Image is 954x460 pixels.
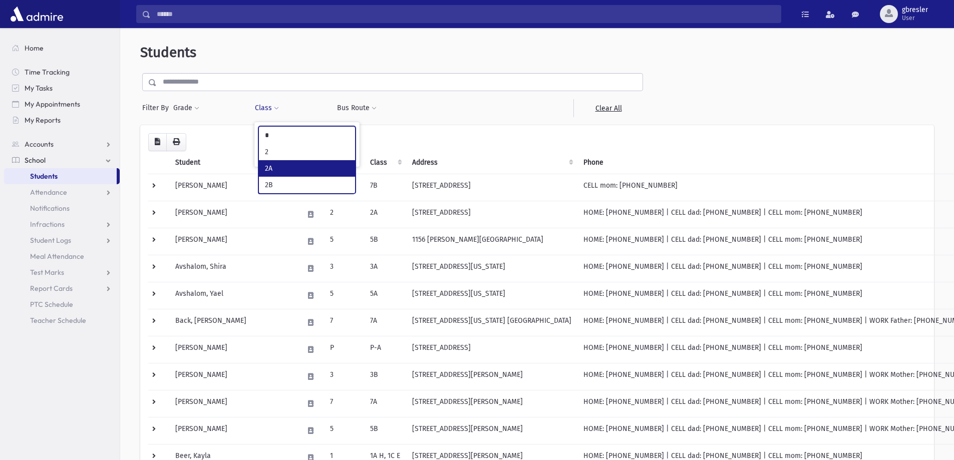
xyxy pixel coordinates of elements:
[406,228,577,255] td: 1156 [PERSON_NAME][GEOGRAPHIC_DATA]
[4,200,120,216] a: Notifications
[364,363,406,390] td: 3B
[142,103,173,113] span: Filter By
[30,284,73,293] span: Report Cards
[30,188,67,197] span: Attendance
[364,390,406,417] td: 7A
[406,336,577,363] td: [STREET_ADDRESS]
[364,417,406,444] td: 5B
[169,151,297,174] th: Student: activate to sort column descending
[4,152,120,168] a: School
[169,228,297,255] td: [PERSON_NAME]
[324,201,364,228] td: 2
[324,390,364,417] td: 7
[173,99,200,117] button: Grade
[324,417,364,444] td: 5
[30,204,70,213] span: Notifications
[902,14,928,22] span: User
[259,144,355,160] li: 2
[406,151,577,174] th: Address: activate to sort column ascending
[259,160,355,177] li: 2A
[324,363,364,390] td: 3
[30,172,58,181] span: Students
[30,316,86,325] span: Teacher Schedule
[324,336,364,363] td: P
[151,5,781,23] input: Search
[4,264,120,280] a: Test Marks
[30,252,84,261] span: Meal Attendance
[169,201,297,228] td: [PERSON_NAME]
[364,336,406,363] td: P-A
[25,68,70,77] span: Time Tracking
[166,133,186,151] button: Print
[902,6,928,14] span: gbresler
[406,282,577,309] td: [STREET_ADDRESS][US_STATE]
[4,296,120,312] a: PTC Schedule
[4,64,120,80] a: Time Tracking
[30,268,64,277] span: Test Marks
[337,99,377,117] button: Bus Route
[324,255,364,282] td: 3
[169,309,297,336] td: Back, [PERSON_NAME]
[169,390,297,417] td: [PERSON_NAME]
[25,84,53,93] span: My Tasks
[4,80,120,96] a: My Tasks
[140,44,196,61] span: Students
[4,168,117,184] a: Students
[25,140,54,149] span: Accounts
[169,363,297,390] td: [PERSON_NAME]
[4,280,120,296] a: Report Cards
[4,232,120,248] a: Student Logs
[4,112,120,128] a: My Reports
[169,282,297,309] td: Avshalom, Yael
[364,228,406,255] td: 5B
[4,96,120,112] a: My Appointments
[324,309,364,336] td: 7
[406,309,577,336] td: [STREET_ADDRESS][US_STATE] [GEOGRAPHIC_DATA]
[364,309,406,336] td: 7A
[254,99,279,117] button: Class
[406,363,577,390] td: [STREET_ADDRESS][PERSON_NAME]
[406,174,577,201] td: [STREET_ADDRESS]
[364,282,406,309] td: 5A
[364,201,406,228] td: 2A
[30,300,73,309] span: PTC Schedule
[169,255,297,282] td: Avshalom, Shira
[364,174,406,201] td: 7B
[4,216,120,232] a: Infractions
[4,184,120,200] a: Attendance
[364,151,406,174] th: Class: activate to sort column ascending
[4,40,120,56] a: Home
[324,282,364,309] td: 5
[573,99,643,117] a: Clear All
[25,116,61,125] span: My Reports
[406,390,577,417] td: [STREET_ADDRESS][PERSON_NAME]
[406,201,577,228] td: [STREET_ADDRESS]
[4,136,120,152] a: Accounts
[324,228,364,255] td: 5
[4,312,120,328] a: Teacher Schedule
[169,174,297,201] td: [PERSON_NAME]
[169,417,297,444] td: [PERSON_NAME]
[364,255,406,282] td: 3A
[4,248,120,264] a: Meal Attendance
[259,177,355,193] li: 2B
[8,4,66,24] img: AdmirePro
[25,100,80,109] span: My Appointments
[30,236,71,245] span: Student Logs
[25,156,46,165] span: School
[25,44,44,53] span: Home
[406,255,577,282] td: [STREET_ADDRESS][US_STATE]
[406,417,577,444] td: [STREET_ADDRESS][PERSON_NAME]
[169,336,297,363] td: [PERSON_NAME]
[148,133,167,151] button: CSV
[30,220,65,229] span: Infractions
